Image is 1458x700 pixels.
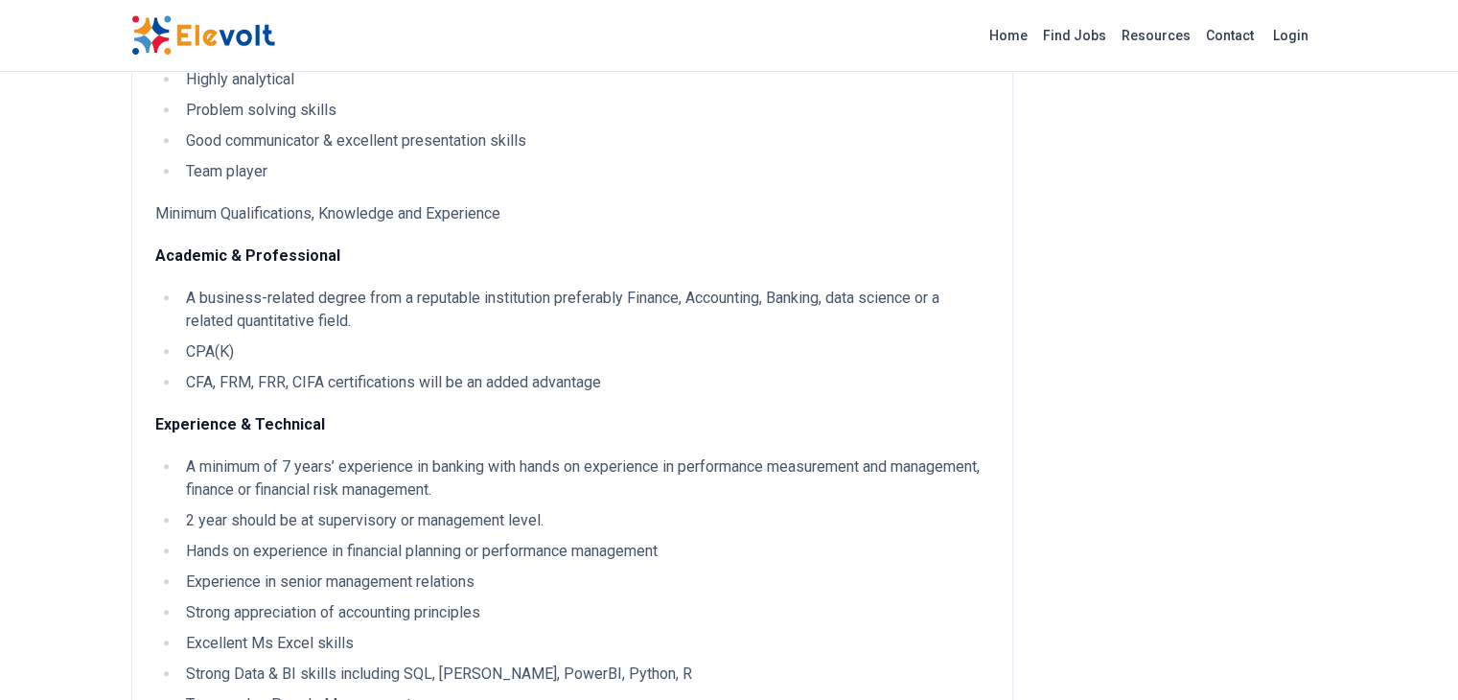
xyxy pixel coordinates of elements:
li: Hands on experience in financial planning or performance management [180,540,989,563]
strong: Experience & Technical [155,415,325,433]
li: Problem solving skills [180,99,989,122]
li: Excellent Ms Excel skills [180,632,989,655]
li: Strong Data & BI skills including SQL, [PERSON_NAME], PowerBI, Python, R [180,663,989,686]
strong: Academic & Professional [155,246,340,265]
li: Good communicator & excellent presentation skills [180,129,989,152]
li: CFA, FRM, FRR, CIFA certifications will be an added advantage [180,371,989,394]
li: A business-related degree from a reputable institution preferably Finance, Accounting, Banking, d... [180,287,989,333]
li: CPA(K) [180,340,989,363]
li: Strong appreciation of accounting principles [180,601,989,624]
a: Home [982,20,1035,51]
li: Experience in senior management relations [180,571,989,594]
li: 2 year should be at supervisory or management level. [180,509,989,532]
a: Login [1261,16,1320,55]
a: Resources [1114,20,1198,51]
iframe: Chat Widget [1362,608,1458,700]
li: A minimum of 7 years’ experience in banking with hands on experience in performance measurement a... [180,455,989,502]
a: Find Jobs [1035,20,1114,51]
p: Minimum Qualifications, Knowledge and Experience [155,202,989,225]
li: Team player [180,160,989,183]
li: Highly analytical [180,68,989,91]
img: Elevolt [131,15,275,56]
a: Contact [1198,20,1261,51]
